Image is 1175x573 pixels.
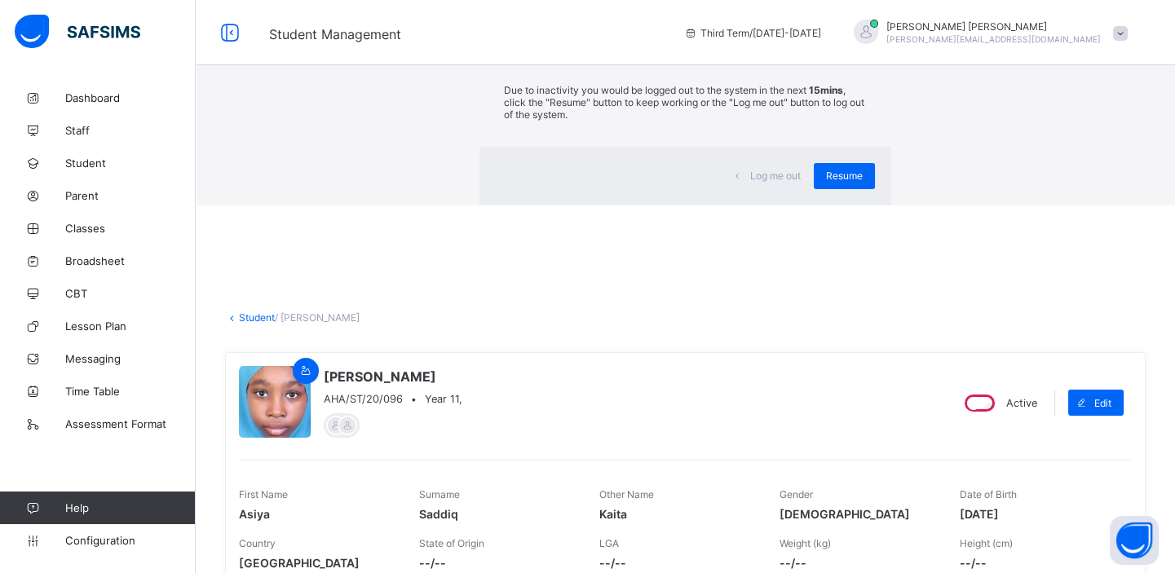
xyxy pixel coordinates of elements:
[65,501,195,514] span: Help
[960,488,1017,500] span: Date of Birth
[239,556,395,570] span: [GEOGRAPHIC_DATA]
[1006,397,1037,409] span: Active
[599,507,755,521] span: Kaita
[65,287,196,300] span: CBT
[1110,516,1159,565] button: Open asap
[65,385,196,398] span: Time Table
[750,170,801,182] span: Log me out
[1094,397,1111,409] span: Edit
[960,537,1013,549] span: Height (cm)
[239,507,395,521] span: Asiya
[65,320,196,333] span: Lesson Plan
[599,537,619,549] span: LGA
[65,254,196,267] span: Broadsheet
[780,537,831,549] span: Weight (kg)
[324,393,462,405] div: •
[425,393,462,405] span: Year 11,
[65,124,196,137] span: Staff
[65,156,196,170] span: Student
[886,20,1101,33] span: [PERSON_NAME] [PERSON_NAME]
[419,556,575,570] span: --/--
[275,311,360,324] span: / [PERSON_NAME]
[780,488,813,500] span: Gender
[599,488,654,500] span: Other Name
[960,556,1115,570] span: --/--
[239,488,288,500] span: First Name
[324,368,462,385] span: [PERSON_NAME]
[324,393,403,405] span: AHA/ST/20/096
[65,91,196,104] span: Dashboard
[419,537,484,549] span: State of Origin
[65,189,196,202] span: Parent
[504,84,866,121] p: Due to inactivity you would be logged out to the system in the next , click the "Resume" button t...
[960,507,1115,521] span: [DATE]
[809,84,843,96] strong: 15mins
[599,556,755,570] span: --/--
[780,556,935,570] span: --/--
[886,34,1101,44] span: [PERSON_NAME][EMAIL_ADDRESS][DOMAIN_NAME]
[419,488,460,500] span: Surname
[837,20,1136,46] div: AhmadAdam
[269,26,401,42] span: Student Management
[419,507,575,521] span: Saddiq
[239,537,276,549] span: Country
[780,507,935,521] span: [DEMOGRAPHIC_DATA]
[826,170,863,182] span: Resume
[15,15,140,49] img: safsims
[239,311,275,324] a: Student
[65,534,195,547] span: Configuration
[65,352,196,365] span: Messaging
[65,417,196,430] span: Assessment Format
[65,222,196,235] span: Classes
[684,27,821,39] span: session/term information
